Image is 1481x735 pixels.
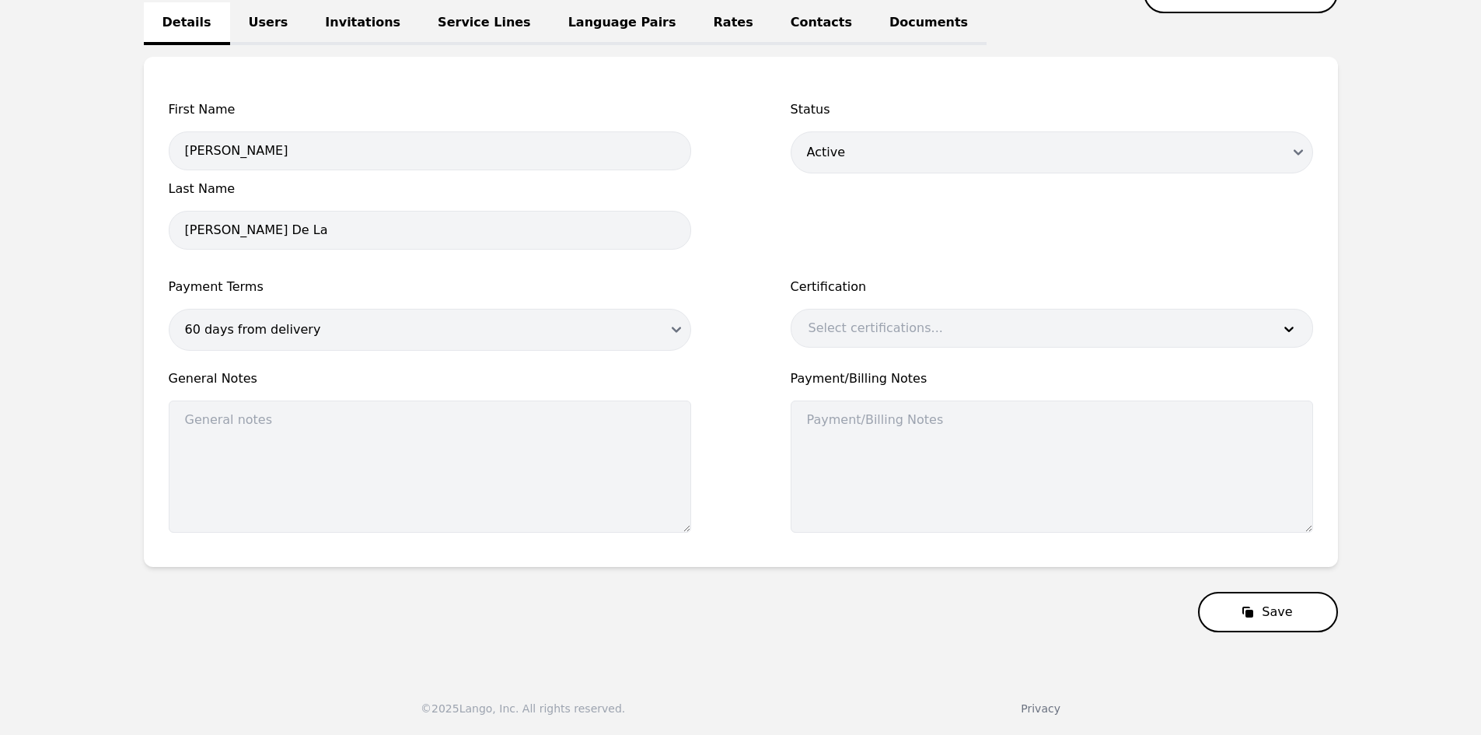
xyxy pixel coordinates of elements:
label: Certification [791,278,1313,296]
a: Rates [695,2,772,45]
a: Users [230,2,307,45]
input: First Name [169,131,691,170]
span: Payment/Billing Notes [791,369,1313,388]
a: Language Pairs [550,2,695,45]
a: Contacts [772,2,871,45]
a: Service Lines [419,2,550,45]
div: © 2025 Lango, Inc. All rights reserved. [421,701,625,716]
span: General Notes [169,369,691,388]
a: Privacy [1021,702,1060,715]
span: Last Name [169,180,691,198]
a: Documents [871,2,987,45]
input: Last Name [169,211,691,250]
button: Save [1198,592,1337,632]
a: Invitations [306,2,419,45]
span: First Name [169,100,691,119]
span: Payment Terms [169,278,691,296]
span: Status [791,100,1313,119]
